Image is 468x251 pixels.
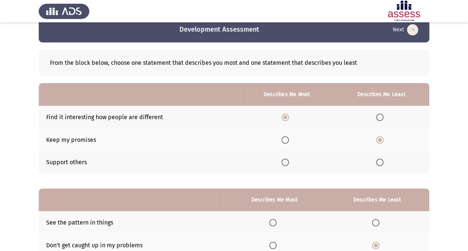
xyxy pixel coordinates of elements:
th: Describes Me Most [223,188,325,211]
th: Describes Me Least [334,83,429,106]
td: Support others [39,151,240,174]
mat-radio-group: Select an option [372,241,382,248]
img: Assessment logo of Development Assessment R1 (EN) [379,1,429,22]
mat-radio-group: Select an option [376,136,386,143]
mat-radio-group: Select an option [281,136,292,143]
td: See the pattern in things [39,211,223,234]
td: Find it interesting how people are different [39,106,240,128]
th: Describes Me Most [240,83,334,106]
button: load next page [391,24,420,36]
mat-radio-group: Select an option [269,241,280,248]
mat-radio-group: Select an option [281,159,292,166]
div: From the block below, choose one statement that describes you most and one statement that describ... [39,50,429,76]
mat-radio-group: Select an option [281,113,292,120]
mat-radio-group: Select an option [269,219,280,226]
mat-radio-group: Select an option [376,113,386,120]
mat-radio-group: Select an option [376,159,386,166]
img: Assess Talent Management logo [39,1,89,22]
h3: Development Assessment [179,25,259,34]
mat-radio-group: Select an option [372,219,382,226]
th: Describes Me Least [325,188,429,211]
td: Keep my promises [39,128,240,151]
